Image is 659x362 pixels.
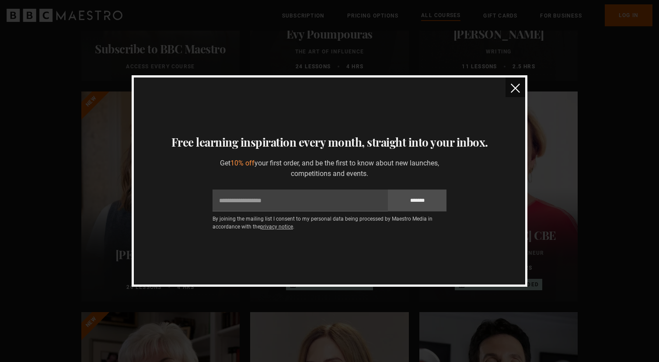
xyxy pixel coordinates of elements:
p: By joining the mailing list I consent to my personal data being processed by Maestro Media in acc... [213,215,446,231]
a: privacy notice [260,224,293,230]
p: Get your first order, and be the first to know about new launches, competitions and events. [213,158,446,179]
button: close [506,77,525,97]
span: 10% off [230,159,255,167]
h3: Free learning inspiration every month, straight into your inbox. [144,134,514,151]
